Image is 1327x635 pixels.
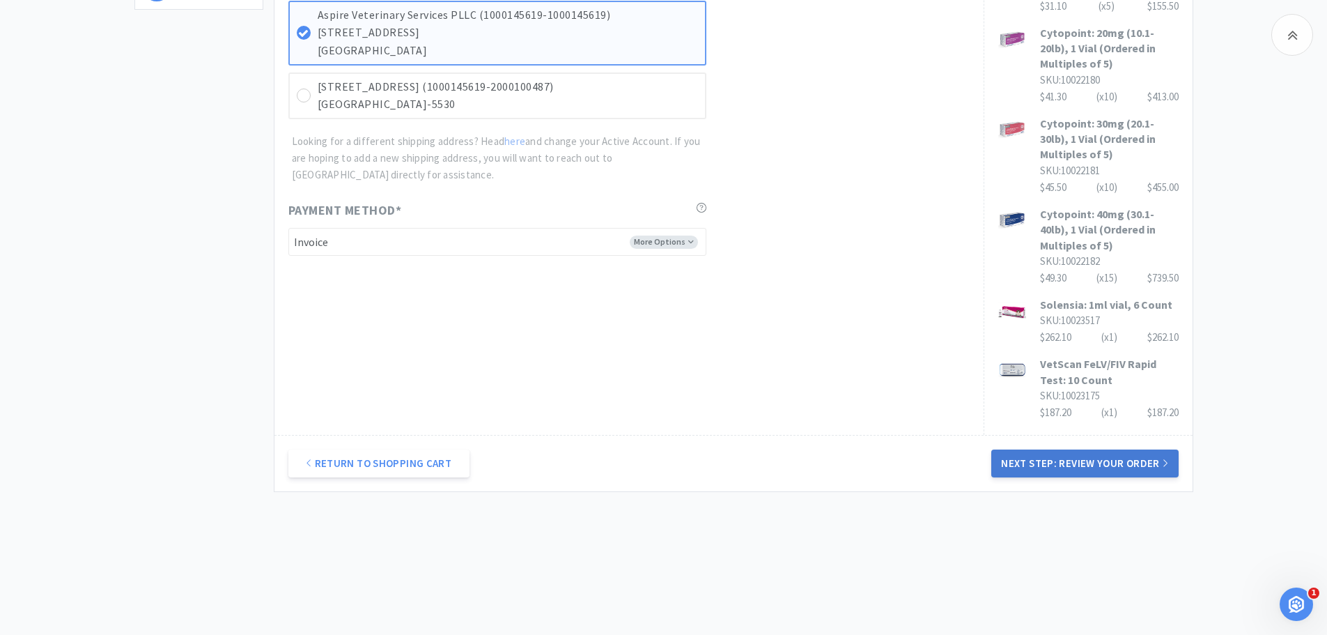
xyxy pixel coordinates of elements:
[1096,89,1117,105] div: (x 10 )
[1308,588,1319,599] span: 1
[1040,25,1179,72] h3: Cytopoint: 20mg (10.1-20lb), 1 Vial (Ordered in Multiples of 5)
[1040,116,1179,162] h3: Cytopoint: 30mg (20.1-30lb), 1 Vial (Ordered in Multiples of 5)
[1096,179,1117,196] div: (x 10 )
[998,297,1026,325] img: 77f230a4f4b04af59458bd3fed6a6656_494019.png
[1040,89,1179,105] div: $41.30
[1096,270,1117,286] div: (x 15 )
[288,450,470,477] a: Return to Shopping Cart
[998,116,1026,144] img: 69894a3c7d5a4dd096f1abf43bd68f98_541731.jpeg
[998,25,1026,53] img: bd664e03be1e4343977eeb9e4a5ab1c4_529555.jpeg
[318,6,698,24] p: Aspire Veterinary Services PLLC (1000145619-1000145619)
[1040,179,1179,196] div: $45.50
[998,206,1026,234] img: f3206c558ad14ca2b1338f2cd8fde3e8_531664.jpeg
[292,133,706,183] p: Looking for a different shipping address? Head and change your Active Account. If you are hoping ...
[318,42,698,60] p: [GEOGRAPHIC_DATA]
[998,356,1026,384] img: 9a9619a0419e430992807215e967f836_370270.jpeg
[1040,389,1100,402] span: SKU: 10023175
[288,201,402,221] span: Payment Method *
[1280,588,1313,621] iframe: Intercom live chat
[1040,404,1179,421] div: $187.20
[318,24,698,42] p: [STREET_ADDRESS]
[1040,297,1179,312] h3: Solensia: 1ml vial, 6 Count
[1040,254,1100,268] span: SKU: 10022182
[1040,206,1179,253] h3: Cytopoint: 40mg (30.1-40lb), 1 Vial (Ordered in Multiples of 5)
[1040,356,1179,388] h3: VetScan FeLV/FIV Rapid Test: 10 Count
[1040,329,1179,346] div: $262.10
[1147,329,1179,346] div: $262.10
[318,78,698,96] p: [STREET_ADDRESS] (1000145619-2000100487)
[318,95,698,114] p: [GEOGRAPHIC_DATA]-5530
[1040,270,1179,286] div: $49.30
[991,450,1178,477] button: Next Step: Review Your Order
[1101,329,1117,346] div: (x 1 )
[1147,404,1179,421] div: $187.20
[504,135,525,148] a: here
[1147,89,1179,105] div: $413.00
[1040,314,1100,327] span: SKU: 10023517
[1147,179,1179,196] div: $455.00
[1101,404,1117,421] div: (x 1 )
[1040,73,1100,86] span: SKU: 10022180
[1040,164,1100,177] span: SKU: 10022181
[1147,270,1179,286] div: $739.50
